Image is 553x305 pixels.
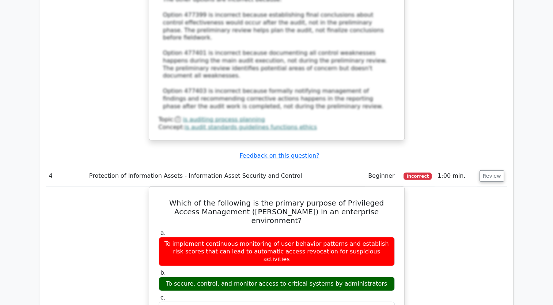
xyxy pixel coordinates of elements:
[46,166,86,187] td: 4
[159,277,395,291] div: To secure, control, and monitor access to critical systems by administrators
[158,199,395,225] h5: Which of the following is the primary purpose of Privileged Access Management ([PERSON_NAME]) in ...
[404,173,432,180] span: Incorrect
[159,116,395,124] div: Topic:
[239,152,319,159] a: Feedback on this question?
[159,237,395,266] div: To implement continuous monitoring of user behavior patterns and establish risk scores that can l...
[86,166,365,187] td: Protection of Information Assets - Information Asset Security and Control
[185,124,317,131] a: is audit standards guidelines functions ethics
[160,229,166,236] span: a.
[435,166,476,187] td: 1:00 min.
[160,294,166,301] span: c.
[160,269,166,276] span: b.
[480,170,504,182] button: Review
[365,166,401,187] td: Beginner
[159,124,395,131] div: Concept:
[183,116,265,123] a: is auditing process planning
